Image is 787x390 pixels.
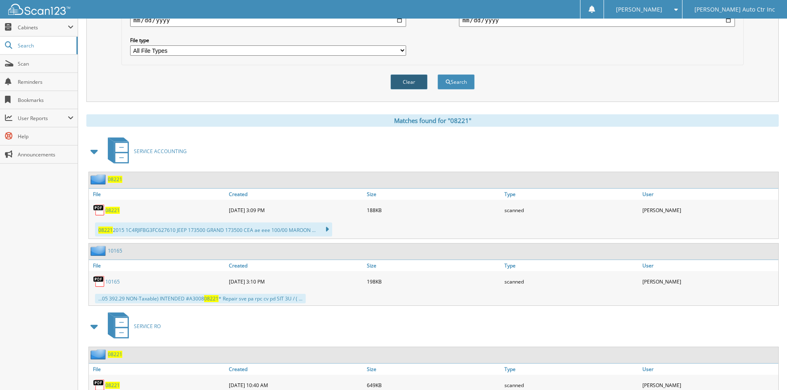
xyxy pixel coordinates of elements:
[90,246,108,256] img: folder2.png
[93,204,105,216] img: PDF.png
[365,189,503,200] a: Size
[390,74,428,90] button: Clear
[86,114,779,127] div: Matches found for "08221"
[130,14,406,27] input: start
[134,148,187,155] span: SERVICE ACCOUNTING
[18,24,68,31] span: Cabinets
[227,189,365,200] a: Created
[108,176,122,183] a: 08221
[89,189,227,200] a: File
[616,7,662,12] span: [PERSON_NAME]
[18,115,68,122] span: User Reports
[103,310,161,343] a: SERVICE RO
[746,350,787,390] iframe: Chat Widget
[130,37,406,44] label: File type
[502,273,640,290] div: scanned
[227,202,365,218] div: [DATE] 3:09 PM
[640,189,778,200] a: User
[105,278,120,285] a: 10165
[502,202,640,218] div: scanned
[640,202,778,218] div: [PERSON_NAME]
[98,227,113,234] span: 08221
[134,323,161,330] span: SERVICE RO
[105,382,120,389] a: 08221
[204,295,219,302] span: 08221
[90,349,108,359] img: folder2.png
[18,97,74,104] span: Bookmarks
[93,275,105,288] img: PDF.png
[89,260,227,271] a: File
[90,174,108,184] img: folder2.png
[18,60,74,67] span: Scan
[365,260,503,271] a: Size
[365,202,503,218] div: 188KB
[640,364,778,375] a: User
[227,260,365,271] a: Created
[105,207,120,214] a: 08221
[18,78,74,85] span: Reminders
[365,273,503,290] div: 198KB
[103,135,187,168] a: SERVICE ACCOUNTING
[227,273,365,290] div: [DATE] 3:10 PM
[365,364,503,375] a: Size
[108,247,122,254] a: 10165
[437,74,475,90] button: Search
[459,14,735,27] input: end
[227,364,365,375] a: Created
[108,351,122,358] a: 08221
[95,294,306,303] div: ...05 392.29 NON-Taxable) INTENDED #A3008 * Repair sve pa rpc cv pd SIT 3U / ( ...
[502,364,640,375] a: Type
[502,189,640,200] a: Type
[89,364,227,375] a: File
[694,7,775,12] span: [PERSON_NAME] Auto Ctr Inc
[640,260,778,271] a: User
[502,260,640,271] a: Type
[18,133,74,140] span: Help
[640,273,778,290] div: [PERSON_NAME]
[95,222,332,236] div: 2015 1C4RJIFBG3FC627610 JEEP 173500 GRAND 173500 CEA ae eee 100/00 MAROON ...
[8,4,70,15] img: scan123-logo-white.svg
[18,151,74,158] span: Announcements
[18,42,72,49] span: Search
